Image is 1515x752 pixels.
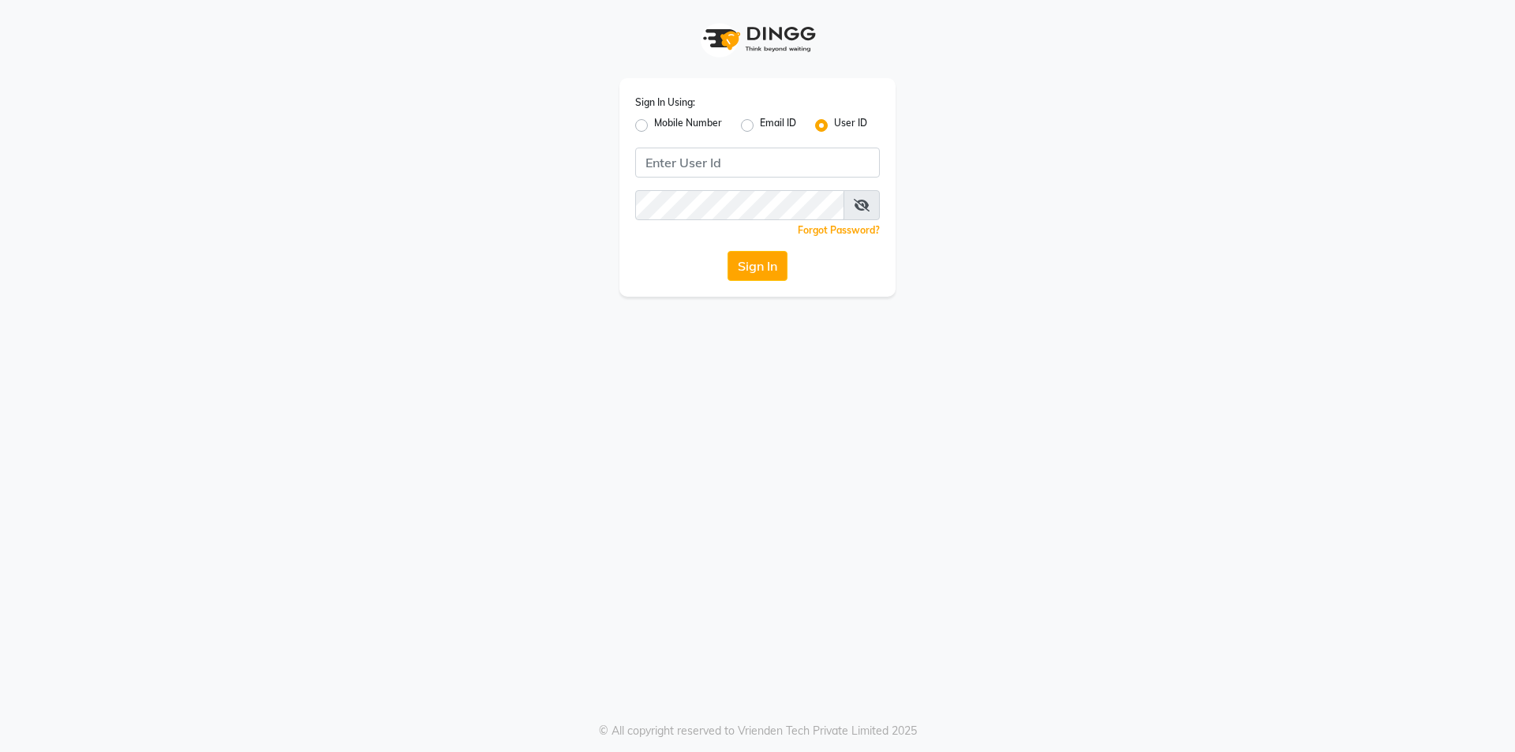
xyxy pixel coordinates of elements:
label: User ID [834,116,867,135]
input: Username [635,190,844,220]
input: Username [635,148,880,178]
a: Forgot Password? [798,224,880,236]
label: Mobile Number [654,116,722,135]
label: Email ID [760,116,796,135]
label: Sign In Using: [635,95,695,110]
img: logo1.svg [694,16,821,62]
button: Sign In [728,251,787,281]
